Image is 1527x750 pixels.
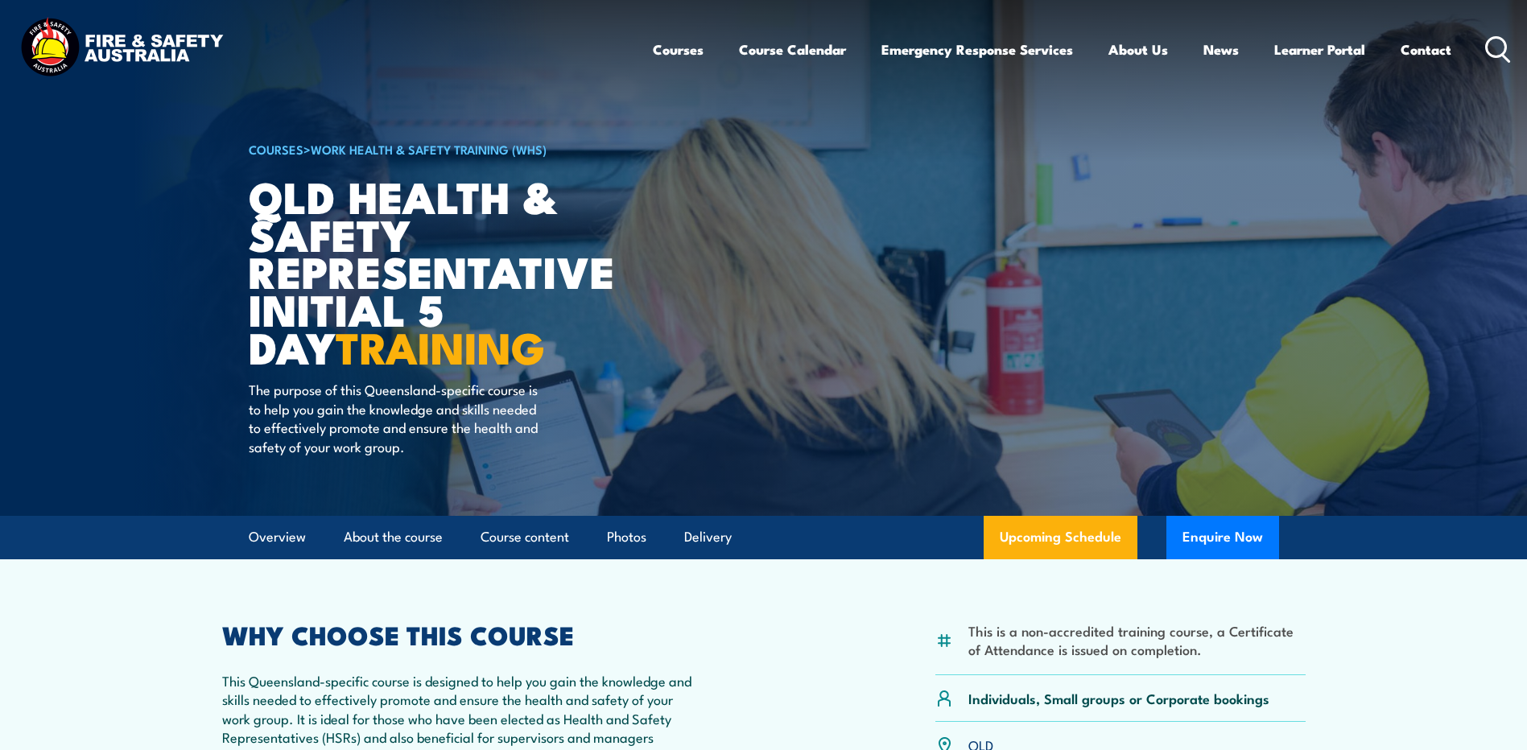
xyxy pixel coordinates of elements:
a: Course content [481,516,569,558]
a: Courses [653,28,704,71]
a: Learner Portal [1274,28,1365,71]
a: Delivery [684,516,732,558]
a: Photos [607,516,646,558]
a: About Us [1108,28,1168,71]
a: COURSES [249,140,303,158]
li: This is a non-accredited training course, a Certificate of Attendance is issued on completion. [968,621,1306,659]
h1: QLD Health & Safety Representative Initial 5 Day [249,177,646,365]
a: Upcoming Schedule [984,516,1137,559]
p: Individuals, Small groups or Corporate bookings [968,689,1269,707]
strong: TRAINING [336,312,545,379]
a: About the course [344,516,443,558]
a: Course Calendar [739,28,846,71]
p: The purpose of this Queensland-specific course is to help you gain the knowledge and skills neede... [249,380,543,455]
button: Enquire Now [1166,516,1279,559]
h2: WHY CHOOSE THIS COURSE [222,623,692,645]
a: Emergency Response Services [881,28,1073,71]
a: Work Health & Safety Training (WHS) [311,140,547,158]
a: Contact [1401,28,1451,71]
a: News [1203,28,1239,71]
a: Overview [249,516,306,558]
h6: > [249,139,646,159]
